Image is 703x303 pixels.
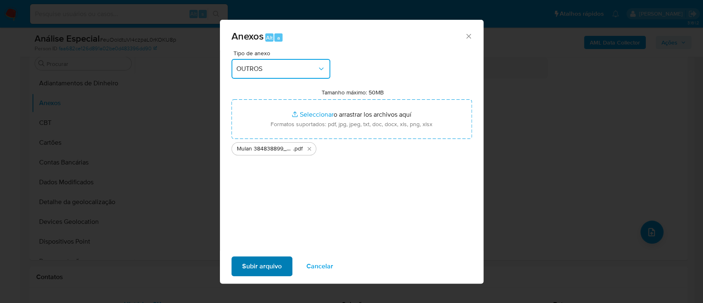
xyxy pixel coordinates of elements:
span: a [277,34,280,42]
button: Cerrar [465,32,472,40]
ul: Archivos seleccionados [231,139,472,155]
span: Anexos [231,29,264,43]
span: Tipo de anexo [234,50,332,56]
span: OUTROS [236,65,317,73]
button: Eliminar Mulan 384838899_2025_10_07_17_14_38 JOÃO VITOR LIUTI SANTOS.pdf [304,144,314,154]
span: .pdf [293,145,303,153]
span: Cancelar [306,257,333,275]
span: Alt [266,34,273,42]
label: Tamanho máximo: 50MB [322,89,384,96]
span: Subir arquivo [242,257,282,275]
button: Cancelar [296,256,344,276]
span: Mulan 384838899_2025_10_07_17_14_38 [PERSON_NAME] [237,145,293,153]
button: Subir arquivo [231,256,292,276]
button: OUTROS [231,59,330,79]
